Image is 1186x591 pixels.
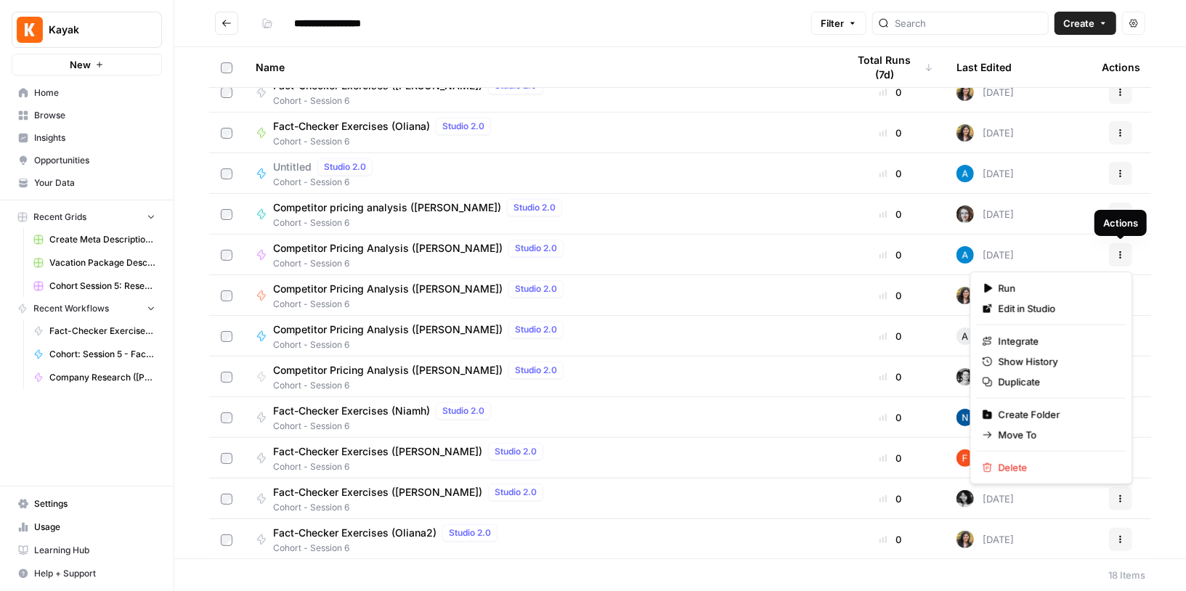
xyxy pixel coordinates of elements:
[848,451,933,465] div: 0
[999,281,1115,295] span: Run
[848,85,933,99] div: 0
[256,402,824,433] a: Fact-Checker Exercises (Niamh)Studio 2.0Cohort - Session 6
[273,119,430,134] span: Fact-Checker Exercises (Oliana)
[1063,16,1094,30] span: Create
[12,104,162,127] a: Browse
[34,154,155,167] span: Opportunities
[956,409,974,426] img: n7pe0zs00y391qjouxmgrq5783et
[956,83,1014,101] div: [DATE]
[956,287,974,304] img: re7xpd5lpd6r3te7ued3p9atxw8h
[848,126,933,140] div: 0
[273,501,549,514] span: Cohort - Session 6
[999,460,1115,475] span: Delete
[956,449,1014,467] div: [DATE]
[49,233,155,246] span: Create Meta Description ([PERSON_NAME]
[256,321,824,351] a: Competitor Pricing Analysis ([PERSON_NAME])Studio 2.0Cohort - Session 6
[956,246,1014,264] div: [DATE]
[956,124,974,142] img: re7xpd5lpd6r3te7ued3p9atxw8h
[495,445,537,458] span: Studio 2.0
[848,532,933,547] div: 0
[513,201,556,214] span: Studio 2.0
[999,334,1115,349] span: Integrate
[273,542,503,555] span: Cohort - Session 6
[34,109,155,122] span: Browse
[848,166,933,181] div: 0
[273,257,569,270] span: Cohort - Session 6
[273,379,569,392] span: Cohort - Session 6
[12,298,162,319] button: Recent Workflows
[1108,568,1145,582] div: 18 Items
[273,363,503,378] span: Competitor Pricing Analysis ([PERSON_NAME])
[33,211,86,224] span: Recent Grids
[821,16,844,30] span: Filter
[956,205,974,223] img: rz7p8tmnmqi1pt4pno23fskyt2v8
[999,407,1115,422] span: Create Folder
[848,370,933,384] div: 0
[12,126,162,150] a: Insights
[34,131,155,144] span: Insights
[27,366,162,389] a: Company Research ([PERSON_NAME])
[273,216,568,229] span: Cohort - Session 6
[1055,12,1116,35] button: Create
[956,287,1014,304] div: [DATE]
[999,301,1115,316] span: Edit in Studio
[273,404,430,418] span: Fact-Checker Exercises (Niamh)
[12,149,162,172] a: Opportunities
[27,274,162,298] a: Cohort Session 5: Research ([PERSON_NAME])
[12,12,162,48] button: Workspace: Kayak
[273,526,436,540] span: Fact-Checker Exercises (Oliana2)
[956,368,1014,386] div: [DATE]
[273,282,503,296] span: Competitor Pricing Analysis ([PERSON_NAME])
[256,362,824,392] a: Competitor Pricing Analysis ([PERSON_NAME])Studio 2.0Cohort - Session 6
[12,492,162,515] a: Settings
[12,562,162,585] button: Help + Support
[256,280,824,311] a: Competitor Pricing Analysis ([PERSON_NAME])Studio 2.0Cohort - Session 6
[273,200,501,215] span: Competitor pricing analysis ([PERSON_NAME])
[70,57,91,72] span: New
[12,539,162,562] a: Learning Hub
[34,567,155,580] span: Help + Support
[256,158,824,189] a: UntitledStudio 2.0Cohort - Session 6
[33,302,109,315] span: Recent Workflows
[848,288,933,303] div: 0
[515,282,557,295] span: Studio 2.0
[956,490,974,508] img: 0w16hsb9dp3affd7irj0qqs67ma2
[495,486,537,499] span: Studio 2.0
[956,205,1014,223] div: [DATE]
[27,319,162,343] a: Fact-Checker Exercises ([PERSON_NAME])
[12,206,162,228] button: Recent Grids
[17,17,43,43] img: Kayak Logo
[34,521,155,534] span: Usage
[27,228,162,251] a: Create Meta Description ([PERSON_NAME]
[848,492,933,506] div: 0
[256,443,824,473] a: Fact-Checker Exercises ([PERSON_NAME])Studio 2.0Cohort - Session 6
[34,86,155,99] span: Home
[256,77,824,107] a: Fact-Checker Exercises ([PERSON_NAME])Studio 2.0Cohort - Session 6
[848,207,933,221] div: 0
[256,240,824,270] a: Competitor Pricing Analysis ([PERSON_NAME])Studio 2.0Cohort - Session 6
[49,256,155,269] span: Vacation Package Description Generator ([PERSON_NAME]) Grid
[1102,47,1140,87] div: Actions
[956,83,974,101] img: re7xpd5lpd6r3te7ued3p9atxw8h
[49,371,155,384] span: Company Research ([PERSON_NAME])
[273,485,482,500] span: Fact-Checker Exercises ([PERSON_NAME])
[273,160,312,174] span: Untitled
[256,524,824,555] a: Fact-Checker Exercises (Oliana2)Studio 2.0Cohort - Session 6
[848,47,933,87] div: Total Runs (7d)
[999,354,1115,369] span: Show History
[956,449,974,467] img: 5e7wduwzxuy6rs9japgirzdrp9i4
[273,241,503,256] span: Competitor Pricing Analysis ([PERSON_NAME])
[273,135,497,148] span: Cohort - Session 6
[956,490,1014,508] div: [DATE]
[956,531,974,548] img: re7xpd5lpd6r3te7ued3p9atxw8h
[956,165,974,182] img: o3cqybgnmipr355j8nz4zpq1mc6x
[515,364,557,377] span: Studio 2.0
[273,444,482,459] span: Fact-Checker Exercises ([PERSON_NAME])
[442,120,484,133] span: Studio 2.0
[956,409,1014,426] div: [DATE]
[848,248,933,262] div: 0
[273,460,549,473] span: Cohort - Session 6
[27,251,162,274] a: Vacation Package Description Generator ([PERSON_NAME]) Grid
[256,199,824,229] a: Competitor pricing analysis ([PERSON_NAME])Studio 2.0Cohort - Session 6
[324,160,366,174] span: Studio 2.0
